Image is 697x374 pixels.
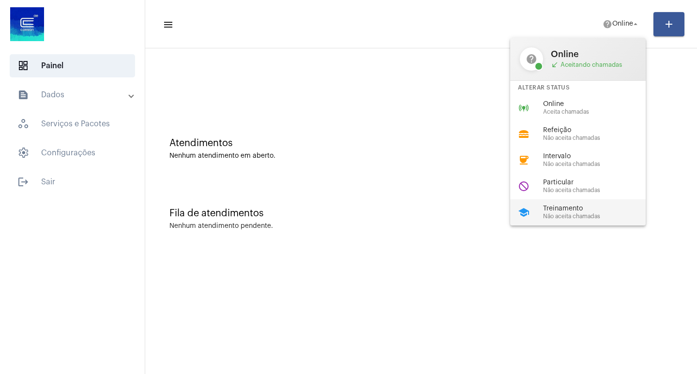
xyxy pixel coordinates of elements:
mat-icon: do_not_disturb [518,180,530,192]
span: Particular [543,179,653,186]
mat-icon: coffee [518,154,530,166]
span: Não aceita chamadas [543,161,653,167]
span: Online [543,101,653,108]
span: Aceita chamadas [543,109,653,115]
span: Não aceita chamadas [543,187,653,194]
span: Não aceita chamadas [543,135,653,141]
span: Aceitando chamadas [551,61,636,69]
mat-icon: online_prediction [518,102,530,114]
span: Não aceita chamadas [543,213,653,220]
mat-icon: help [520,47,543,71]
span: Intervalo [543,153,653,160]
mat-icon: school [518,207,530,218]
mat-icon: call_received [551,61,559,69]
span: Online [551,49,636,59]
mat-icon: lunch_dining [518,128,530,140]
div: Alterar Status [510,81,646,95]
span: Refeição [543,127,653,134]
span: Treinamento [543,205,653,212]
